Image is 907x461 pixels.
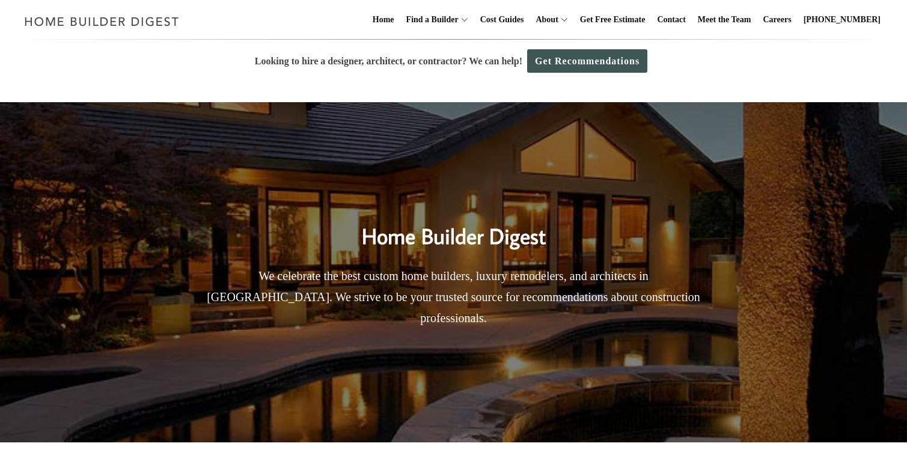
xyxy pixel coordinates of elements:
a: Get Recommendations [527,49,647,73]
h2: Home Builder Digest [198,198,709,252]
a: [PHONE_NUMBER] [799,1,885,39]
a: Contact [652,1,690,39]
a: Meet the Team [693,1,756,39]
a: Get Free Estimate [575,1,650,39]
a: Cost Guides [475,1,529,39]
img: Home Builder Digest [19,10,185,33]
a: Home [368,1,399,39]
p: We celebrate the best custom home builders, luxury remodelers, and architects in [GEOGRAPHIC_DATA... [198,266,709,329]
a: Find a Builder [402,1,459,39]
a: About [531,1,558,39]
a: Careers [759,1,796,39]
